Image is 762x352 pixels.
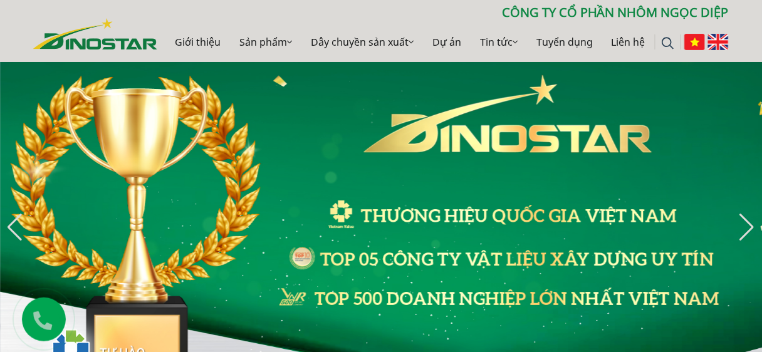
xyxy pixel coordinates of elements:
div: Next slide [739,214,756,241]
a: Dây chuyền sản xuất [301,22,423,62]
div: Previous slide [6,214,23,241]
img: search [662,37,674,49]
a: Tuyển dụng [527,22,602,62]
img: English [708,34,729,50]
img: Nhôm Dinostar [33,18,157,49]
a: Tin tức [471,22,527,62]
a: Dự án [423,22,471,62]
p: CÔNG TY CỔ PHẦN NHÔM NGỌC DIỆP [157,3,729,22]
a: Nhôm Dinostar [33,16,157,49]
a: Sản phẩm [230,22,301,62]
img: Tiếng Việt [684,34,705,50]
a: Liên hệ [602,22,655,62]
a: Giới thiệu [165,22,230,62]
